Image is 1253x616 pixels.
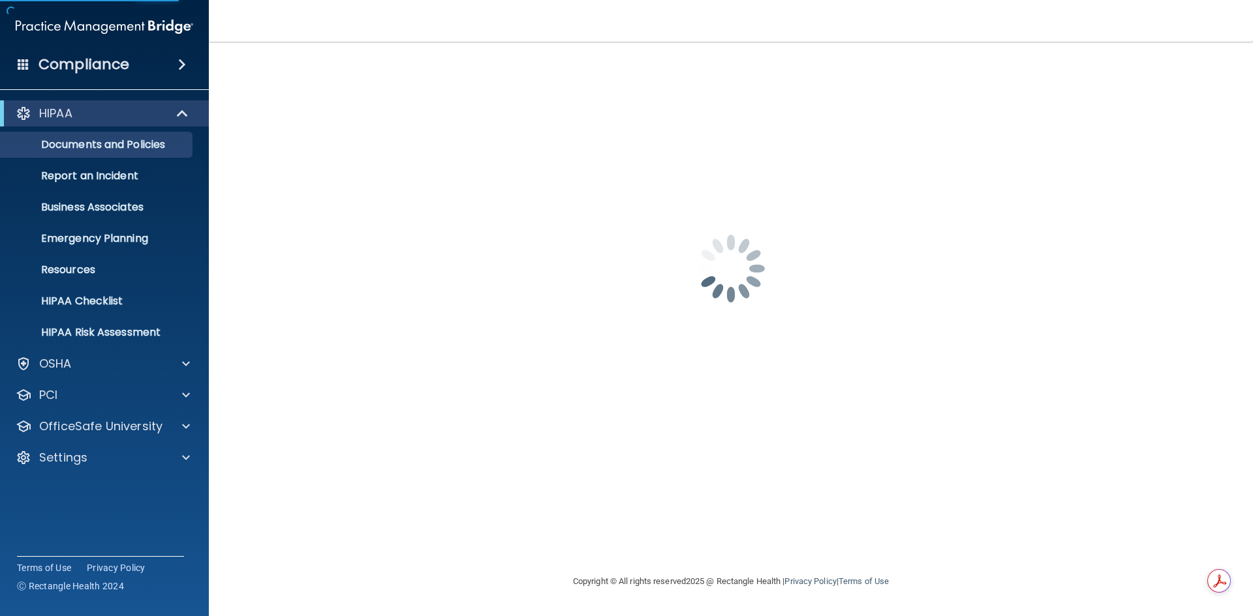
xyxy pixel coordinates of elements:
[666,203,796,334] img: spinner.e123f6fc.gif
[39,356,72,372] p: OSHA
[16,450,190,465] a: Settings
[493,561,969,602] div: Copyright © All rights reserved 2025 @ Rectangle Health | |
[39,450,87,465] p: Settings
[16,356,190,372] a: OSHA
[839,576,889,586] a: Terms of Use
[87,561,146,574] a: Privacy Policy
[39,418,162,434] p: OfficeSafe University
[8,232,187,245] p: Emergency Planning
[39,106,72,121] p: HIPAA
[8,263,187,276] p: Resources
[8,138,187,151] p: Documents and Policies
[1027,523,1237,576] iframe: Drift Widget Chat Controller
[39,387,57,403] p: PCI
[8,201,187,214] p: Business Associates
[784,576,836,586] a: Privacy Policy
[16,14,193,40] img: PMB logo
[39,55,129,74] h4: Compliance
[8,295,187,308] p: HIPAA Checklist
[8,169,187,183] p: Report an Incident
[16,418,190,434] a: OfficeSafe University
[17,579,124,593] span: Ⓒ Rectangle Health 2024
[17,561,71,574] a: Terms of Use
[16,387,190,403] a: PCI
[8,326,187,339] p: HIPAA Risk Assessment
[16,106,189,121] a: HIPAA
